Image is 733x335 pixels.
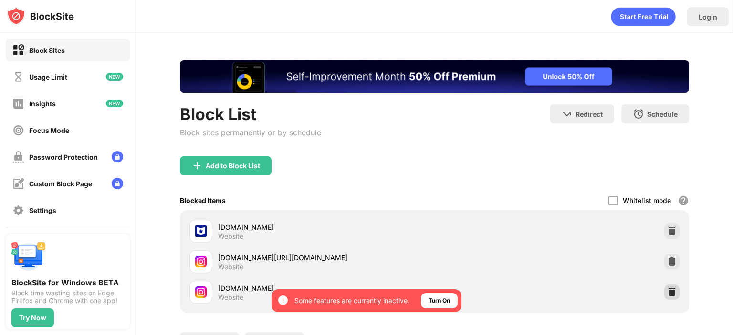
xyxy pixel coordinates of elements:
[12,71,24,83] img: time-usage-off.svg
[112,151,123,162] img: lock-menu.svg
[206,162,260,170] div: Add to Block List
[195,286,207,298] img: favicons
[218,253,434,263] div: [DOMAIN_NAME][URL][DOMAIN_NAME]
[29,206,56,214] div: Settings
[218,283,434,293] div: [DOMAIN_NAME]
[29,46,65,54] div: Block Sites
[623,196,671,204] div: Whitelist mode
[106,73,123,81] img: new-icon.svg
[11,289,124,305] div: Block time wasting sites on Edge, Firefox and Chrome with one app!
[429,296,450,305] div: Turn On
[218,293,243,302] div: Website
[12,178,24,190] img: customize-block-page-off.svg
[29,153,98,161] div: Password Protection
[180,196,226,204] div: Blocked Items
[29,100,56,108] div: Insights
[699,13,717,21] div: Login
[180,128,321,137] div: Block sites permanently or by schedule
[180,104,321,124] div: Block List
[7,7,74,26] img: logo-blocksite.svg
[218,263,243,271] div: Website
[576,110,603,118] div: Redirect
[29,73,67,81] div: Usage Limit
[647,110,678,118] div: Schedule
[12,151,24,163] img: password-protection-off.svg
[218,232,243,241] div: Website
[12,204,24,216] img: settings-off.svg
[112,178,123,189] img: lock-menu.svg
[180,60,689,93] iframe: Banner
[195,225,207,237] img: favicons
[11,240,46,274] img: push-desktop.svg
[11,278,124,287] div: BlockSite for Windows BETA
[294,296,409,305] div: Some features are currently inactive.
[195,256,207,267] img: favicons
[12,124,24,136] img: focus-off.svg
[29,126,69,134] div: Focus Mode
[106,100,123,107] img: new-icon.svg
[19,314,46,322] div: Try Now
[29,180,92,188] div: Custom Block Page
[277,294,289,306] img: error-circle-white.svg
[12,44,24,56] img: block-on.svg
[611,7,676,26] div: animation
[218,222,434,232] div: [DOMAIN_NAME]
[12,98,24,110] img: insights-off.svg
